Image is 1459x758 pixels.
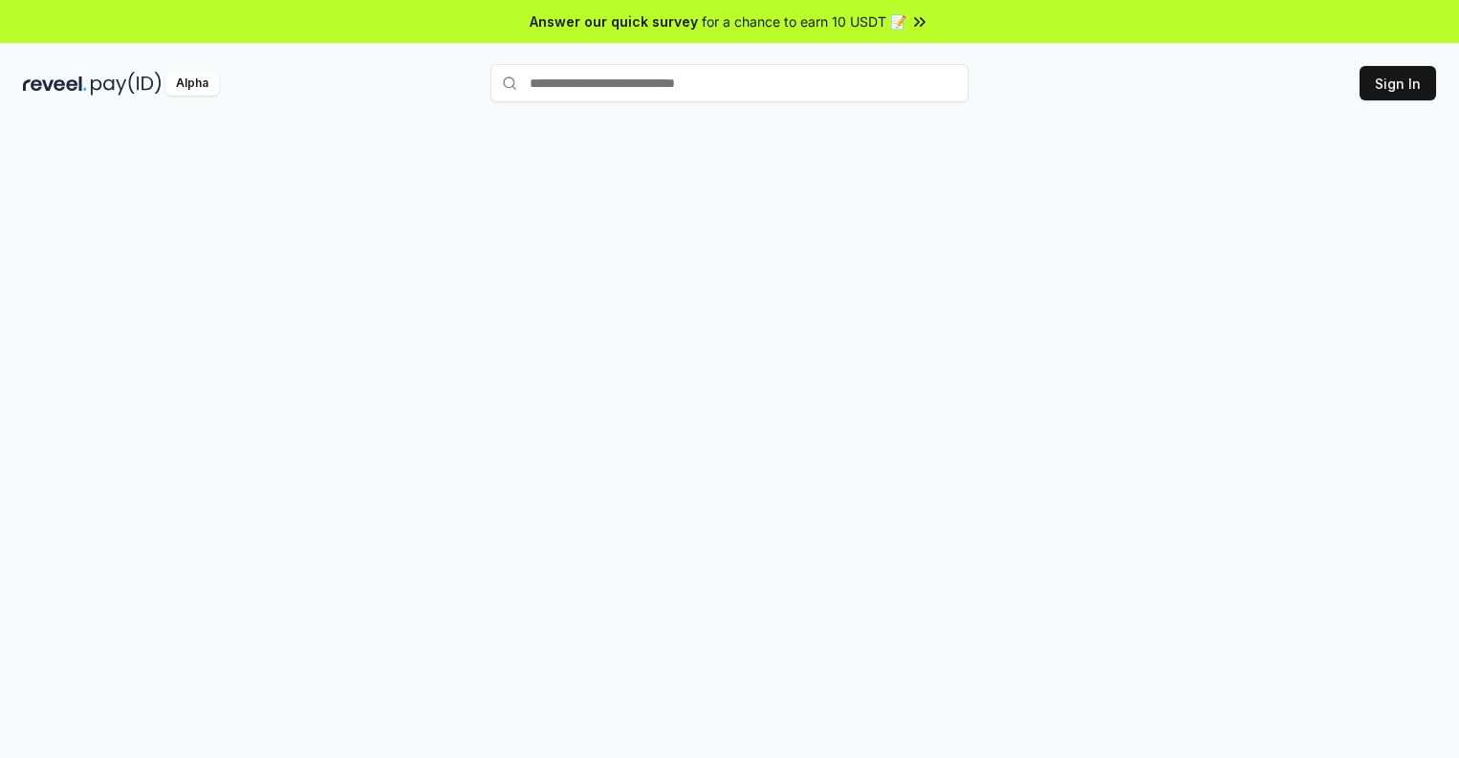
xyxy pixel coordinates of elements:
[702,11,906,32] span: for a chance to earn 10 USDT 📝
[530,11,698,32] span: Answer our quick survey
[23,72,87,96] img: reveel_dark
[165,72,219,96] div: Alpha
[1360,66,1436,100] button: Sign In
[91,72,162,96] img: pay_id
